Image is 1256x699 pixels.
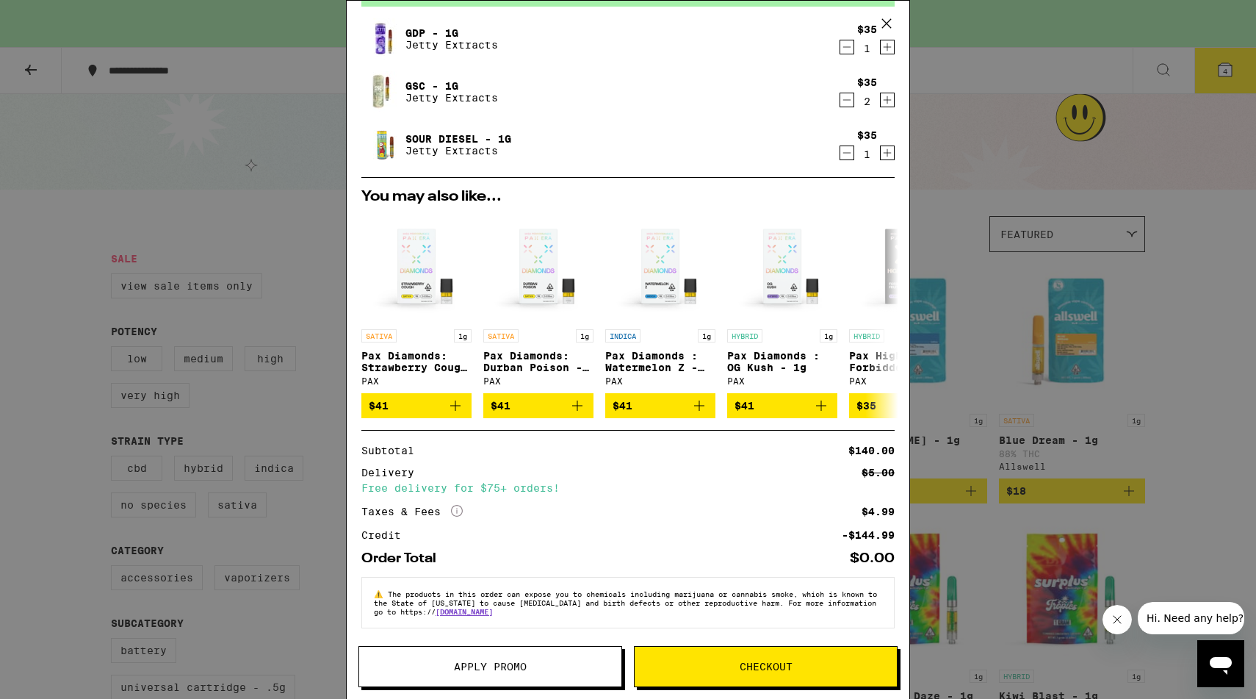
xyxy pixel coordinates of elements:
[857,43,877,54] div: 1
[856,400,876,412] span: $35
[850,552,895,565] div: $0.00
[374,589,388,598] span: ⚠️
[361,530,411,540] div: Credit
[605,350,715,373] p: Pax Diamonds : Watermelon Z - 1g
[857,96,877,107] div: 2
[605,212,715,393] a: Open page for Pax Diamonds : Watermelon Z - 1g from PAX
[405,145,511,157] p: Jetty Extracts
[849,350,959,373] p: Pax High Purity: Forbidden Fruit - 1g
[840,40,854,54] button: Decrement
[849,329,884,343] p: HYBRID
[605,393,715,418] button: Add to bag
[405,39,498,51] p: Jetty Extracts
[857,129,877,141] div: $35
[361,212,472,322] img: PAX - Pax Diamonds: Strawberry Cough - 1g
[361,124,403,165] img: Sour Diesel - 1g
[613,400,632,412] span: $41
[857,148,877,160] div: 1
[727,212,837,322] img: PAX - Pax Diamonds : OG Kush - 1g
[483,212,593,393] a: Open page for Pax Diamonds: Durban Poison - 1g from PAX
[698,329,715,343] p: 1g
[361,18,403,60] img: GDP - 1g
[361,376,472,386] div: PAX
[483,350,593,373] p: Pax Diamonds: Durban Poison - 1g
[727,350,837,373] p: Pax Diamonds : OG Kush - 1g
[361,445,425,456] div: Subtotal
[840,146,854,160] button: Decrement
[374,589,877,616] span: The products in this order can expose you to chemicals including marijuana or cannabis smoke, whi...
[880,146,895,160] button: Increment
[405,133,511,145] a: Sour Diesel - 1g
[1197,640,1244,687] iframe: Button to launch messaging window
[740,662,793,672] span: Checkout
[361,329,397,343] p: SATIVA
[880,93,895,107] button: Increment
[1102,605,1132,634] iframe: Close message
[483,329,519,343] p: SATIVA
[727,329,762,343] p: HYBRID
[862,506,895,517] div: $4.99
[405,92,498,104] p: Jetty Extracts
[840,93,854,107] button: Decrement
[849,393,959,418] button: Add to bag
[849,212,959,322] img: PAX - Pax High Purity: Forbidden Fruit - 1g
[605,376,715,386] div: PAX
[436,607,493,616] a: [DOMAIN_NAME]
[361,393,472,418] button: Add to bag
[727,393,837,418] button: Add to bag
[361,552,447,565] div: Order Total
[361,212,472,393] a: Open page for Pax Diamonds: Strawberry Cough - 1g from PAX
[862,467,895,478] div: $5.00
[605,212,715,322] img: PAX - Pax Diamonds : Watermelon Z - 1g
[483,212,593,322] img: PAX - Pax Diamonds: Durban Poison - 1g
[358,646,622,687] button: Apply Promo
[849,212,959,393] a: Open page for Pax High Purity: Forbidden Fruit - 1g from PAX
[727,212,837,393] a: Open page for Pax Diamonds : OG Kush - 1g from PAX
[735,400,754,412] span: $41
[1138,602,1244,634] iframe: Message from company
[454,662,527,672] span: Apply Promo
[576,329,593,343] p: 1g
[361,483,895,493] div: Free delivery for $75+ orders!
[634,646,898,687] button: Checkout
[361,190,895,204] h2: You may also like...
[842,530,895,540] div: -$144.99
[369,400,389,412] span: $41
[361,505,463,518] div: Taxes & Fees
[491,400,510,412] span: $41
[605,329,640,343] p: INDICA
[857,24,877,35] div: $35
[405,27,498,39] a: GDP - 1g
[849,376,959,386] div: PAX
[361,467,425,478] div: Delivery
[454,329,472,343] p: 1g
[361,350,472,373] p: Pax Diamonds: Strawberry Cough - 1g
[848,445,895,456] div: $140.00
[857,76,877,88] div: $35
[483,376,593,386] div: PAX
[483,393,593,418] button: Add to bag
[727,376,837,386] div: PAX
[361,71,403,112] img: GSC - 1g
[405,80,498,92] a: GSC - 1g
[880,40,895,54] button: Increment
[820,329,837,343] p: 1g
